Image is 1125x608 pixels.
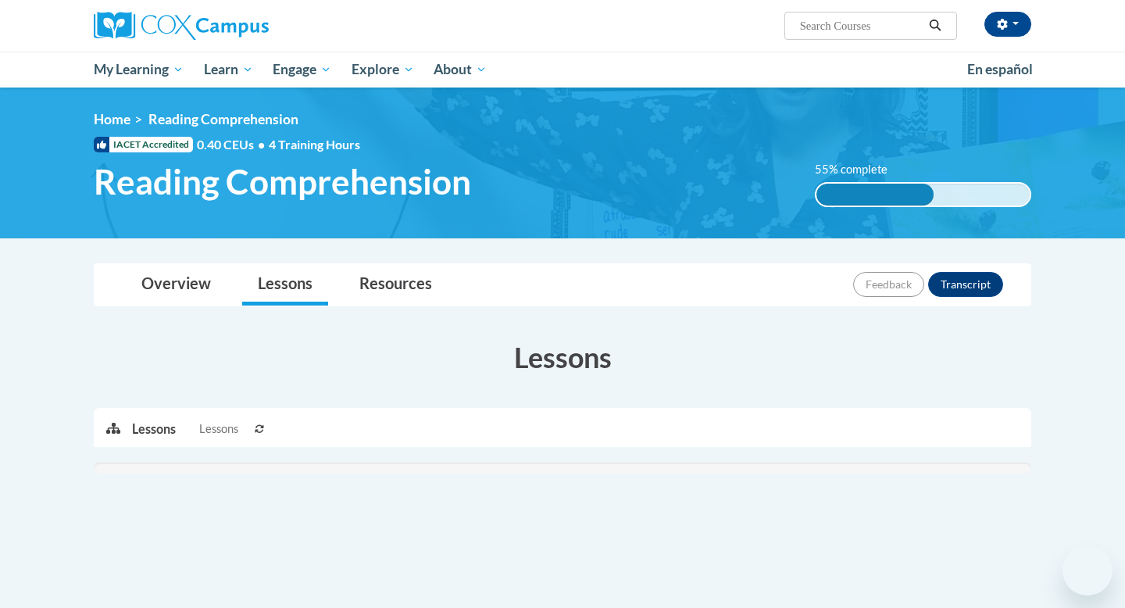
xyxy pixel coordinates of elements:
[94,60,184,79] span: My Learning
[94,338,1031,377] h3: Lessons
[126,264,227,306] a: Overview
[928,272,1003,297] button: Transcript
[1062,545,1112,595] iframe: Button to launch messaging window
[194,52,263,88] a: Learn
[344,264,448,306] a: Resources
[957,53,1043,86] a: En español
[94,111,130,127] a: Home
[199,420,238,438] span: Lessons
[269,137,360,152] span: 4 Training Hours
[197,136,269,153] span: 0.40 CEUs
[70,52,1055,88] div: Main menu
[815,161,905,178] label: 55% complete
[84,52,194,88] a: My Learning
[434,60,487,79] span: About
[984,12,1031,37] button: Account Settings
[132,420,176,438] p: Lessons
[816,184,934,206] div: 55% complete
[967,61,1033,77] span: En español
[148,111,298,127] span: Reading Comprehension
[341,52,424,88] a: Explore
[273,60,331,79] span: Engage
[94,12,391,40] a: Cox Campus
[94,12,269,40] img: Cox Campus
[853,272,924,297] button: Feedback
[352,60,414,79] span: Explore
[258,137,265,152] span: •
[204,60,253,79] span: Learn
[242,264,328,306] a: Lessons
[424,52,498,88] a: About
[798,16,923,35] input: Search Courses
[94,137,193,152] span: IACET Accredited
[923,16,947,35] button: Search
[262,52,341,88] a: Engage
[94,161,471,202] span: Reading Comprehension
